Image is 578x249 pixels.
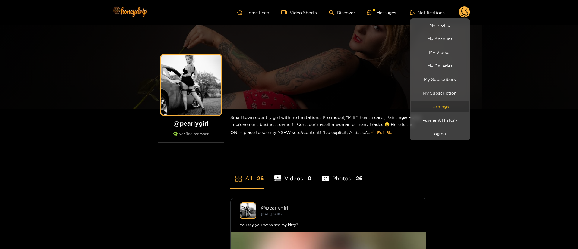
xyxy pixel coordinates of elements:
a: My Account [411,33,469,44]
a: Earnings [411,101,469,112]
a: My Subscribers [411,74,469,85]
a: My Subscription [411,88,469,98]
a: My Galleries [411,61,469,71]
a: Payment History [411,115,469,125]
a: My Videos [411,47,469,58]
button: Log out [411,128,469,139]
a: My Profile [411,20,469,30]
